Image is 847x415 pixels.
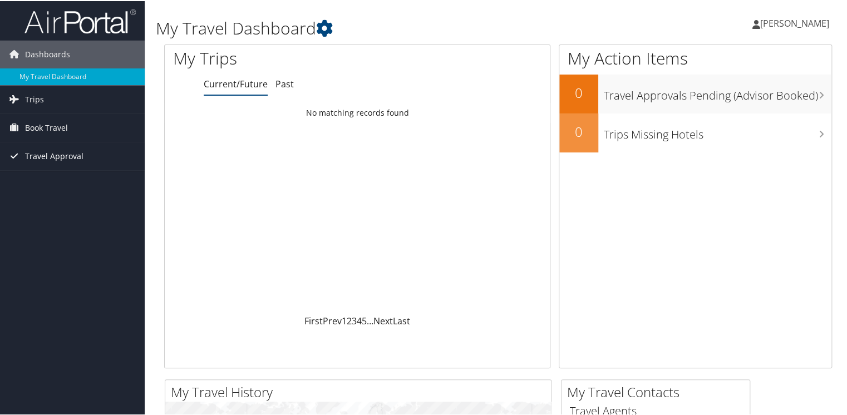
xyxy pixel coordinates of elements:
[323,314,342,326] a: Prev
[304,314,323,326] a: First
[559,73,831,112] a: 0Travel Approvals Pending (Advisor Booked)
[165,102,550,122] td: No matching records found
[352,314,357,326] a: 3
[204,77,268,89] a: Current/Future
[393,314,410,326] a: Last
[342,314,347,326] a: 1
[25,85,44,112] span: Trips
[567,382,750,401] h2: My Travel Contacts
[25,39,70,67] span: Dashboards
[760,16,829,28] span: [PERSON_NAME]
[559,112,831,151] a: 0Trips Missing Hotels
[25,141,83,169] span: Travel Approval
[156,16,612,39] h1: My Travel Dashboard
[559,82,598,101] h2: 0
[25,113,68,141] span: Book Travel
[373,314,393,326] a: Next
[604,81,831,102] h3: Travel Approvals Pending (Advisor Booked)
[752,6,840,39] a: [PERSON_NAME]
[275,77,294,89] a: Past
[171,382,551,401] h2: My Travel History
[362,314,367,326] a: 5
[367,314,373,326] span: …
[559,46,831,69] h1: My Action Items
[559,121,598,140] h2: 0
[604,120,831,141] h3: Trips Missing Hotels
[347,314,352,326] a: 2
[24,7,136,33] img: airportal-logo.png
[173,46,381,69] h1: My Trips
[357,314,362,326] a: 4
